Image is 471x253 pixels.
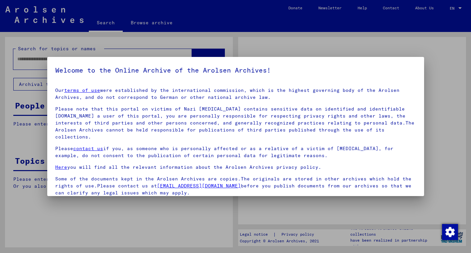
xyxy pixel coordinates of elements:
[73,145,103,151] a: contact us
[55,87,416,101] p: Our were established by the international commission, which is the highest governing body of the ...
[55,145,416,159] p: Please if you, as someone who is personally affected or as a relative of a victim of [MEDICAL_DAT...
[55,175,416,196] p: Some of the documents kept in the Arolsen Archives are copies.The originals are stored in other a...
[55,164,416,171] p: you will find all the relevant information about the Arolsen Archives privacy policy.
[55,164,67,170] a: Here
[442,224,458,240] img: Change consent
[64,87,100,93] a: terms of use
[157,183,241,189] a: [EMAIL_ADDRESS][DOMAIN_NAME]
[55,65,416,76] h5: Welcome to the Online Archive of the Arolsen Archives!
[55,106,416,140] p: Please note that this portal on victims of Nazi [MEDICAL_DATA] contains sensitive data on identif...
